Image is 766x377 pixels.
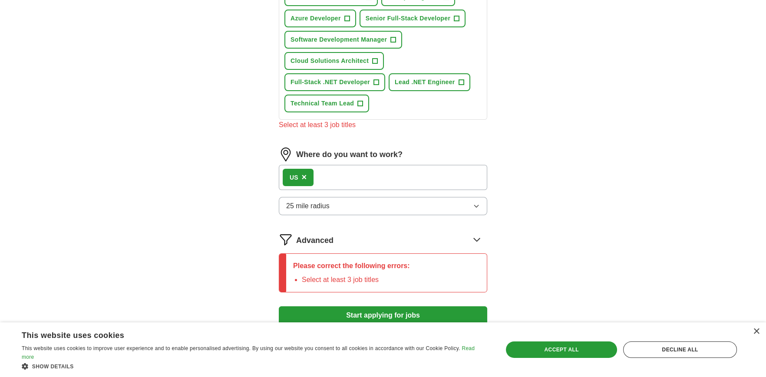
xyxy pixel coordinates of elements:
button: Senior Full-Stack Developer [360,10,466,27]
span: Lead .NET Engineer [395,78,455,87]
span: Advanced [296,235,333,246]
span: Senior Full-Stack Developer [366,14,450,23]
span: Cloud Solutions Architect [291,56,369,66]
span: 25 mile radius [286,201,330,211]
button: Start applying for jobs [279,306,487,325]
p: Please correct the following errors: [293,261,410,271]
div: US [290,173,298,182]
button: Full-Stack .NET Developer [284,73,385,91]
button: Software Development Manager [284,31,402,49]
div: Accept all [506,341,617,358]
button: Azure Developer [284,10,356,27]
span: × [301,172,307,182]
div: This website uses cookies [22,328,467,341]
span: Azure Developer [291,14,341,23]
div: Show details [22,362,489,370]
div: Select at least 3 job titles [279,120,487,130]
li: Select at least 3 job titles [302,275,410,285]
span: Software Development Manager [291,35,387,44]
button: Cloud Solutions Architect [284,52,384,70]
button: Technical Team Lead [284,95,369,112]
span: Full-Stack .NET Developer [291,78,370,87]
img: location.png [279,148,293,161]
button: 25 mile radius [279,197,487,215]
img: filter [279,233,293,246]
button: × [301,171,307,184]
span: Show details [32,364,74,370]
span: This website uses cookies to improve user experience and to enable personalised advertising. By u... [22,345,460,351]
div: Decline all [623,341,737,358]
label: Where do you want to work? [296,149,403,161]
button: Lead .NET Engineer [389,73,470,91]
div: Close [753,328,759,335]
span: Technical Team Lead [291,99,354,108]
